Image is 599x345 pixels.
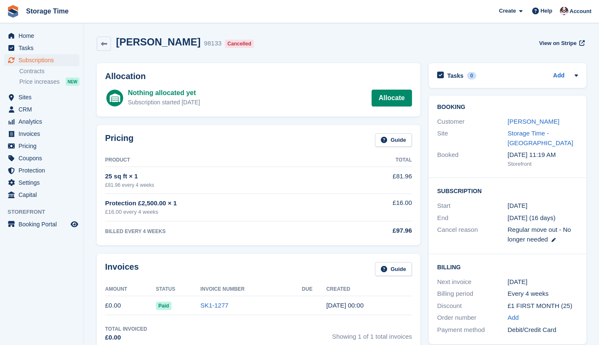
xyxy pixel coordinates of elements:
[437,213,508,223] div: End
[105,208,347,216] div: £16.00 every 4 weeks
[508,289,578,299] div: Every 4 weeks
[105,154,347,167] th: Product
[4,54,79,66] a: menu
[116,36,201,48] h2: [PERSON_NAME]
[375,262,412,276] a: Guide
[541,7,552,15] span: Help
[105,283,156,296] th: Amount
[347,226,412,236] div: £97.96
[447,72,464,80] h2: Tasks
[18,30,69,42] span: Home
[508,313,519,323] a: Add
[4,116,79,127] a: menu
[536,36,586,50] a: View on Stripe
[18,177,69,188] span: Settings
[326,302,364,309] time: 2025-07-26 23:00:20 UTC
[437,289,508,299] div: Billing period
[302,283,326,296] th: Due
[4,165,79,176] a: menu
[437,301,508,311] div: Discount
[539,39,576,48] span: View on Stripe
[19,78,60,86] span: Price increases
[4,103,79,115] a: menu
[437,313,508,323] div: Order number
[18,140,69,152] span: Pricing
[105,296,156,315] td: £0.00
[4,30,79,42] a: menu
[18,42,69,54] span: Tasks
[156,283,201,296] th: Status
[66,77,79,86] div: NEW
[201,302,229,309] a: SK1-1277
[225,40,254,48] div: Cancelled
[437,129,508,148] div: Site
[8,208,84,216] span: Storefront
[332,325,412,342] span: Showing 1 of 1 total invoices
[508,130,573,146] a: Storage Time - [GEOGRAPHIC_DATA]
[105,172,347,181] div: 25 sq ft × 1
[560,7,568,15] img: Saeed
[4,128,79,140] a: menu
[204,39,222,48] div: 98133
[18,128,69,140] span: Invoices
[437,150,508,168] div: Booked
[128,98,200,107] div: Subscription started [DATE]
[18,218,69,230] span: Booking Portal
[437,325,508,335] div: Payment method
[19,67,79,75] a: Contracts
[508,201,528,211] time: 2025-07-26 23:00:00 UTC
[4,91,79,103] a: menu
[105,199,347,208] div: Protection £2,500.00 × 1
[18,54,69,66] span: Subscriptions
[508,118,559,125] a: [PERSON_NAME]
[18,165,69,176] span: Protection
[437,186,578,195] h2: Subscription
[508,277,578,287] div: [DATE]
[499,7,516,15] span: Create
[4,189,79,201] a: menu
[4,42,79,54] a: menu
[4,152,79,164] a: menu
[372,90,412,106] a: Allocate
[105,72,412,81] h2: Allocation
[18,189,69,201] span: Capital
[105,133,134,147] h2: Pricing
[4,218,79,230] a: menu
[4,177,79,188] a: menu
[105,333,147,342] div: £0.00
[437,263,578,271] h2: Billing
[105,181,347,189] div: £81.96 every 4 weeks
[326,283,412,296] th: Created
[347,167,412,194] td: £81.96
[4,140,79,152] a: menu
[69,219,79,229] a: Preview store
[105,228,347,235] div: BILLED EVERY 4 WEEKS
[23,4,72,18] a: Storage Time
[18,91,69,103] span: Sites
[553,71,565,81] a: Add
[437,117,508,127] div: Customer
[437,225,508,244] div: Cancel reason
[508,325,578,335] div: Debit/Credit Card
[105,325,147,333] div: Total Invoiced
[19,77,79,86] a: Price increases NEW
[467,72,477,80] div: 0
[201,283,302,296] th: Invoice Number
[375,133,412,147] a: Guide
[18,103,69,115] span: CRM
[156,302,172,310] span: Paid
[347,194,412,221] td: £16.00
[7,5,19,18] img: stora-icon-8386f47178a22dfd0bd8f6a31ec36ba5ce8667c1dd55bd0f319d3a0aa187defe.svg
[508,226,571,243] span: Regular move out - No longer needed
[105,262,139,276] h2: Invoices
[437,277,508,287] div: Next invoice
[570,7,591,16] span: Account
[508,214,556,221] span: [DATE] (16 days)
[508,301,578,311] div: £1 FIRST MONTH (25)
[437,201,508,211] div: Start
[128,88,200,98] div: Nothing allocated yet
[437,104,578,111] h2: Booking
[347,154,412,167] th: Total
[18,152,69,164] span: Coupons
[18,116,69,127] span: Analytics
